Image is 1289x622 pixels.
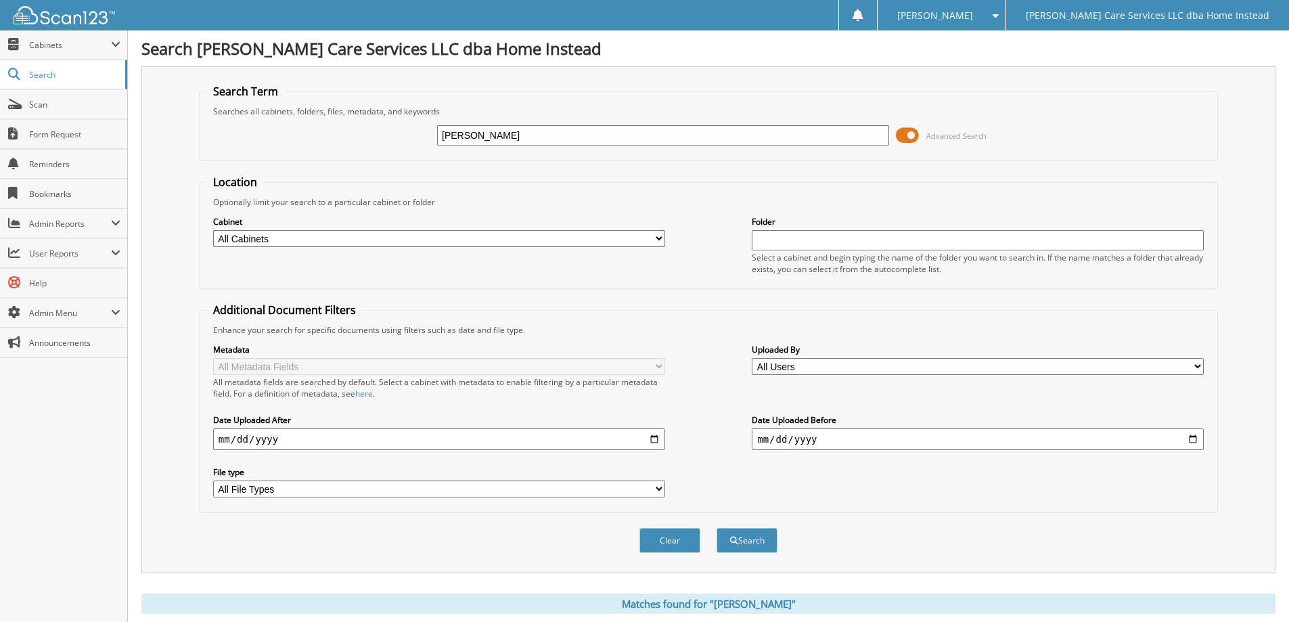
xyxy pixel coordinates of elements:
[14,6,115,24] img: scan123-logo-white.svg
[206,196,1211,208] div: Optionally limit your search to a particular cabinet or folder
[752,414,1204,426] label: Date Uploaded Before
[29,69,118,81] span: Search
[29,337,120,349] span: Announcements
[213,216,665,227] label: Cabinet
[29,188,120,200] span: Bookmarks
[213,376,665,399] div: All metadata fields are searched by default. Select a cabinet with metadata to enable filtering b...
[141,37,1275,60] h1: Search [PERSON_NAME] Care Services LLC dba Home Instead
[897,12,973,20] span: [PERSON_NAME]
[639,528,700,553] button: Clear
[29,99,120,110] span: Scan
[29,158,120,170] span: Reminders
[213,466,665,478] label: File type
[206,303,363,317] legend: Additional Document Filters
[29,218,111,229] span: Admin Reports
[206,175,264,190] legend: Location
[213,428,665,450] input: start
[29,277,120,289] span: Help
[752,216,1204,227] label: Folder
[206,324,1211,336] div: Enhance your search for specific documents using filters such as date and file type.
[752,344,1204,355] label: Uploaded By
[29,129,120,140] span: Form Request
[752,428,1204,450] input: end
[213,344,665,355] label: Metadata
[206,84,285,99] legend: Search Term
[29,39,111,51] span: Cabinets
[141,594,1275,614] div: Matches found for "[PERSON_NAME]"
[29,307,111,319] span: Admin Menu
[206,106,1211,117] div: Searches all cabinets, folders, files, metadata, and keywords
[1026,12,1269,20] span: [PERSON_NAME] Care Services LLC dba Home Instead
[926,131,987,141] span: Advanced Search
[752,252,1204,275] div: Select a cabinet and begin typing the name of the folder you want to search in. If the name match...
[29,248,111,259] span: User Reports
[717,528,777,553] button: Search
[213,414,665,426] label: Date Uploaded After
[355,388,373,399] a: here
